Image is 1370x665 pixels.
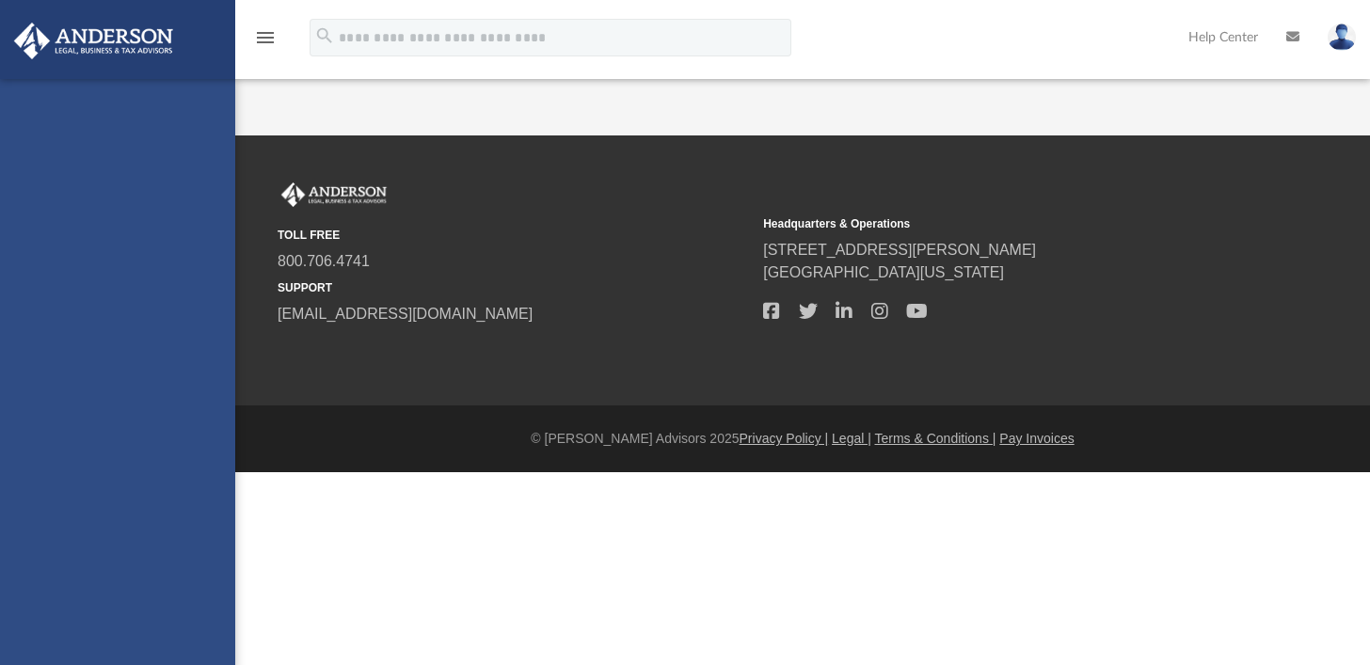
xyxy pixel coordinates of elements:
a: [STREET_ADDRESS][PERSON_NAME] [763,242,1036,258]
small: TOLL FREE [278,227,750,244]
a: Legal | [832,431,871,446]
i: menu [254,26,277,49]
div: © [PERSON_NAME] Advisors 2025 [235,429,1370,449]
a: menu [254,36,277,49]
a: [EMAIL_ADDRESS][DOMAIN_NAME] [278,306,533,322]
a: 800.706.4741 [278,253,370,269]
small: Headquarters & Operations [763,215,1235,232]
img: Anderson Advisors Platinum Portal [278,182,390,207]
img: Anderson Advisors Platinum Portal [8,23,179,59]
i: search [314,25,335,46]
small: SUPPORT [278,279,750,296]
img: User Pic [1328,24,1356,51]
a: Privacy Policy | [740,431,829,446]
a: Pay Invoices [999,431,1074,446]
a: Terms & Conditions | [875,431,996,446]
a: [GEOGRAPHIC_DATA][US_STATE] [763,264,1004,280]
